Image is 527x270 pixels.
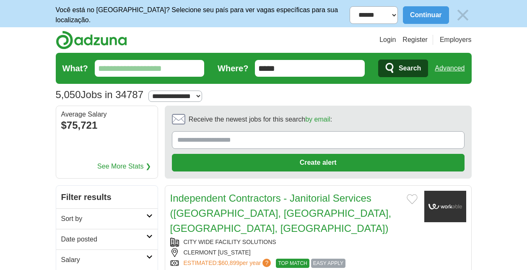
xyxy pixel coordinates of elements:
[56,89,144,100] h1: Jobs in 34787
[424,191,466,222] img: Company logo
[97,161,151,171] a: See More Stats ❯
[61,111,153,118] div: Average Salary
[407,194,418,204] button: Add to favorite jobs
[56,208,158,229] a: Sort by
[311,259,345,268] span: EASY APPLY
[62,62,88,75] label: What?
[61,118,153,133] div: $75,721
[262,259,271,267] span: ?
[56,31,127,49] img: Adzuna logo
[170,192,392,234] a: Independent Contractors - Janitorial Services ([GEOGRAPHIC_DATA], [GEOGRAPHIC_DATA], [GEOGRAPHIC_...
[61,234,146,244] h2: Date posted
[61,214,146,224] h2: Sort by
[56,249,158,270] a: Salary
[403,6,449,24] button: Continuar
[170,248,418,257] div: CLERMONT [US_STATE]
[454,6,472,24] img: icon_close_no_bg.svg
[189,114,332,125] span: Receive the newest jobs for this search :
[218,260,239,266] span: $60,899
[56,5,350,25] p: Você está no [GEOGRAPHIC_DATA]? Selecione seu país para ver vagas específicas para sua localização.
[305,116,330,123] a: by email
[170,238,418,247] div: CITY WIDE FACILITY SOLUTIONS
[184,259,273,268] a: ESTIMATED:$60,899per year?
[218,62,248,75] label: Where?
[56,229,158,249] a: Date posted
[56,87,81,102] span: 5,050
[61,255,146,265] h2: Salary
[56,186,158,208] h2: Filter results
[172,154,465,171] button: Create alert
[276,259,309,268] span: TOP MATCH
